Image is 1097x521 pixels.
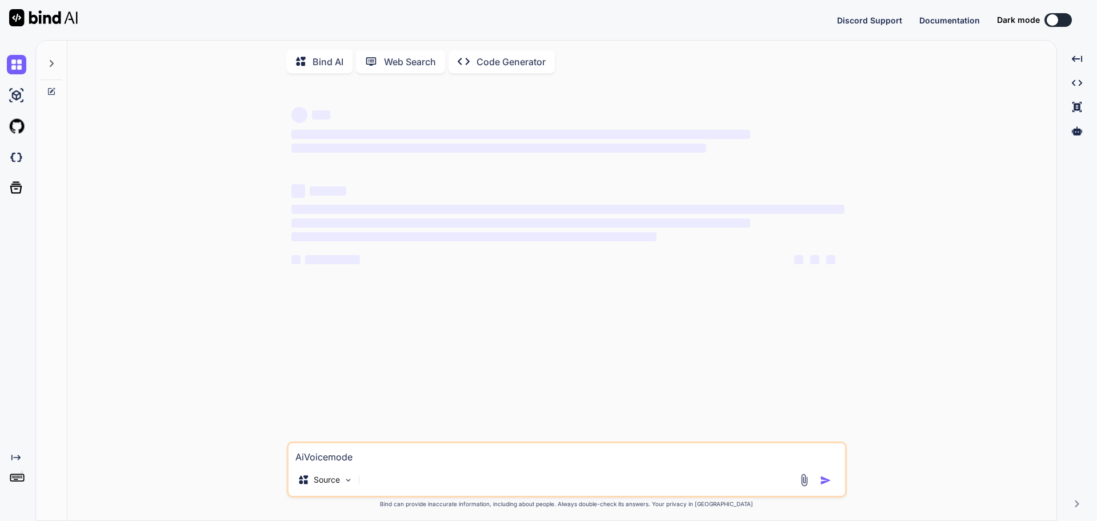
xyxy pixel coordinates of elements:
img: Pick Models [343,475,353,485]
img: chat [7,55,26,74]
img: darkCloudIdeIcon [7,148,26,167]
img: ai-studio [7,86,26,105]
span: ‌ [291,130,750,139]
button: Discord Support [837,14,902,26]
span: ‌ [810,255,819,264]
p: Web Search [384,55,436,69]
img: githubLight [7,117,26,136]
p: Code Generator [477,55,546,69]
img: attachment [798,474,811,487]
span: ‌ [291,205,844,214]
textarea: AiVoicemode [289,443,845,464]
p: Source [314,474,340,486]
span: Dark mode [997,14,1040,26]
img: Bind AI [9,9,78,26]
span: ‌ [826,255,835,264]
span: ‌ [310,186,346,196]
span: Discord Support [837,15,902,25]
span: ‌ [291,232,656,241]
img: icon [820,475,831,486]
span: ‌ [305,255,360,264]
span: ‌ [291,184,305,198]
span: ‌ [291,255,301,264]
span: ‌ [794,255,803,264]
span: ‌ [291,218,750,228]
p: Bind AI [313,55,343,69]
span: ‌ [291,107,307,123]
span: ‌ [291,144,706,153]
span: ‌ [312,110,330,120]
span: Documentation [919,15,980,25]
p: Bind can provide inaccurate information, including about people. Always double-check its answers.... [287,500,847,508]
button: Documentation [919,14,980,26]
